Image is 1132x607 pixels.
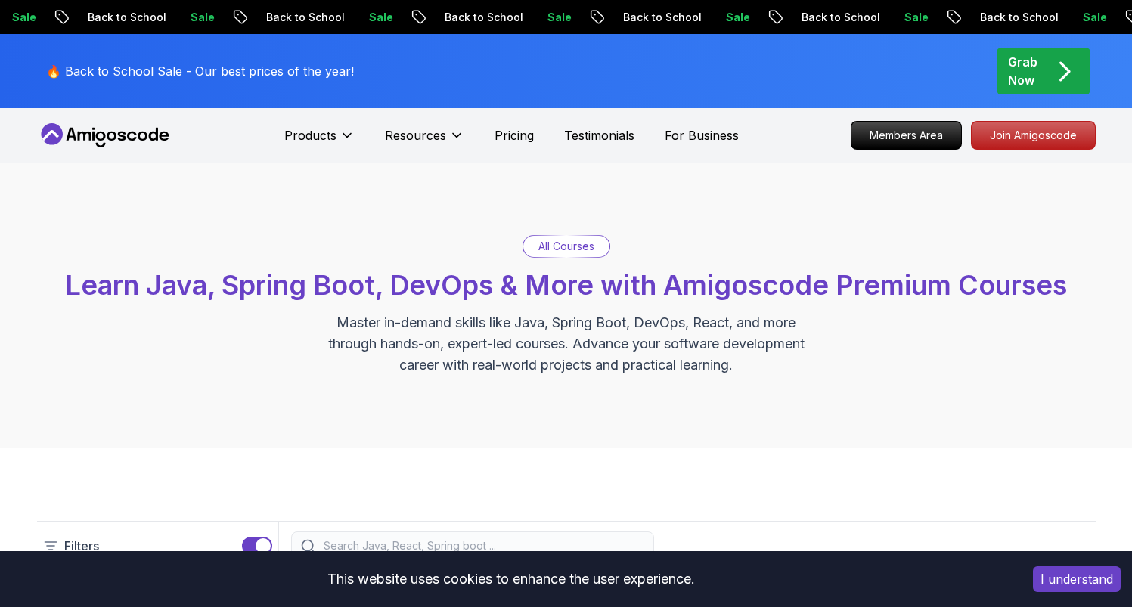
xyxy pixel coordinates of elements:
p: Back to School [126,10,228,25]
p: Back to School [661,10,764,25]
button: Accept cookies [1033,566,1121,592]
a: Join Amigoscode [971,121,1096,150]
input: Search Java, React, Spring boot ... [321,538,644,553]
p: Join Amigoscode [972,122,1095,149]
p: Sale [407,10,455,25]
button: Resources [385,126,464,156]
a: Members Area [851,121,962,150]
p: Filters [64,537,99,555]
p: Back to School [304,10,407,25]
p: Back to School [839,10,942,25]
a: Testimonials [564,126,634,144]
p: 🔥 Back to School Sale - Our best prices of the year! [46,62,354,80]
div: This website uses cookies to enhance the user experience. [11,562,1010,596]
p: Back to School [482,10,585,25]
p: Sale [50,10,98,25]
p: Grab Now [1008,53,1037,89]
button: Products [284,126,355,156]
p: All Courses [538,239,594,254]
p: Members Area [851,122,961,149]
p: Sale [228,10,277,25]
p: Resources [385,126,446,144]
span: Learn Java, Spring Boot, DevOps & More with Amigoscode Premium Courses [65,268,1067,302]
p: Master in-demand skills like Java, Spring Boot, DevOps, React, and more through hands-on, expert-... [312,312,820,376]
p: Sale [764,10,812,25]
p: Back to School [1018,10,1121,25]
p: Products [284,126,336,144]
a: Pricing [495,126,534,144]
p: Sale [942,10,991,25]
p: Sale [585,10,634,25]
a: For Business [665,126,739,144]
